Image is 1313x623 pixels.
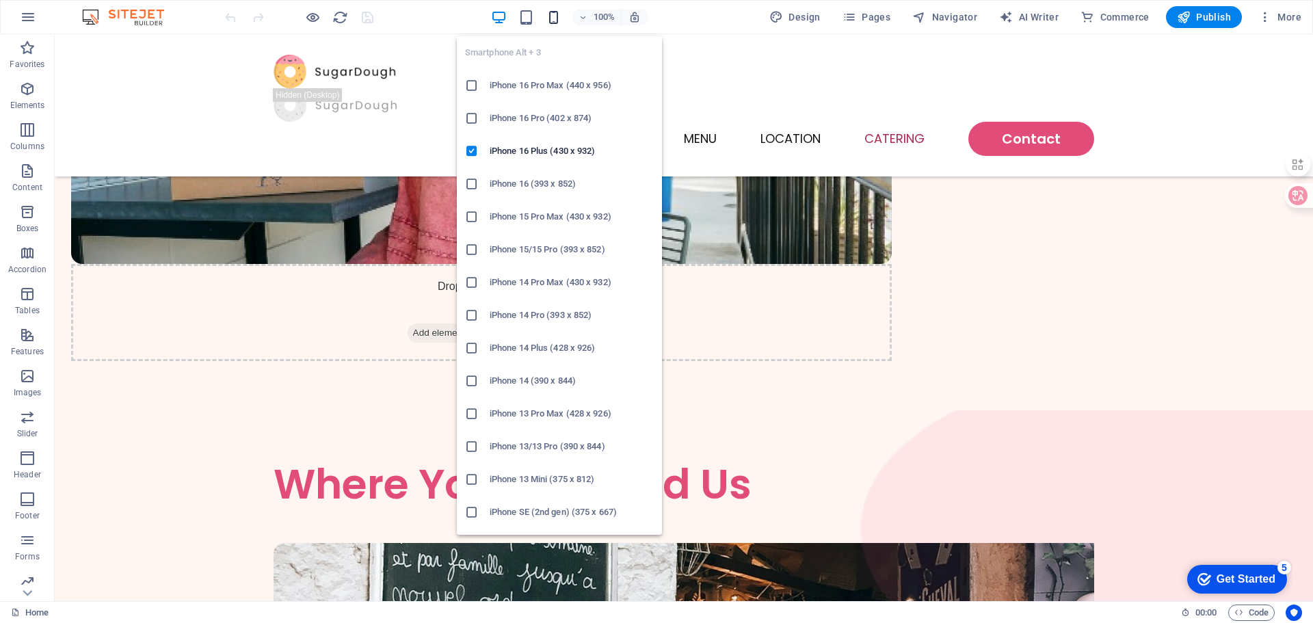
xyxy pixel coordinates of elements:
[764,6,826,28] div: Design (Ctrl+Alt+Y)
[764,6,826,28] button: Design
[11,7,111,36] div: Get Started 5 items remaining, 0% complete
[907,6,983,28] button: Navigator
[332,10,348,25] i: Reload page
[15,551,40,562] p: Forms
[769,10,821,24] span: Design
[490,77,654,94] h6: iPhone 16 Pro Max (440 x 956)
[912,10,977,24] span: Navigator
[304,9,321,25] button: Click here to leave preview mode and continue editing
[1234,605,1269,621] span: Code
[490,274,654,291] h6: iPhone 14 Pro Max (430 x 932)
[1253,6,1307,28] button: More
[490,340,654,356] h6: iPhone 14 Plus (428 x 926)
[843,10,890,24] span: Pages
[16,223,39,234] p: Boxes
[628,11,641,23] i: On resize automatically adjust zoom level to fit chosen device.
[490,307,654,323] h6: iPhone 14 Pro (393 x 852)
[79,9,181,25] img: Editor Logo
[490,471,654,488] h6: iPhone 13 Mini (375 x 812)
[490,406,654,422] h6: iPhone 13 Pro Max (428 x 926)
[1181,605,1217,621] h6: Session time
[1205,607,1207,618] span: :
[14,469,41,480] p: Header
[490,373,654,389] h6: iPhone 14 (390 x 844)
[101,3,115,16] div: 5
[490,209,654,225] h6: iPhone 15 Pro Max (430 x 932)
[999,10,1059,24] span: AI Writer
[12,182,42,193] p: Content
[332,9,348,25] button: reload
[10,100,45,111] p: Elements
[490,110,654,127] h6: iPhone 16 Pro (402 x 874)
[1075,6,1155,28] button: Commerce
[1195,605,1217,621] span: 00 00
[1228,605,1275,621] button: Code
[593,9,615,25] h6: 100%
[490,176,654,192] h6: iPhone 16 (393 x 852)
[10,59,44,70] p: Favorites
[490,143,654,159] h6: iPhone 16 Plus (430 x 932)
[490,241,654,258] h6: iPhone 15/15 Pro (393 x 852)
[10,141,44,152] p: Columns
[490,438,654,455] h6: iPhone 13/13 Pro (390 x 844)
[490,504,654,520] h6: iPhone SE (2nd gen) (375 x 667)
[1166,6,1242,28] button: Publish
[353,289,421,308] span: Add elements
[17,428,38,439] p: Slider
[8,264,47,275] p: Accordion
[1080,10,1150,24] span: Commerce
[572,9,621,25] button: 100%
[994,6,1064,28] button: AI Writer
[16,230,837,327] div: Drop content here
[426,289,501,308] span: Paste clipboard
[1286,605,1302,621] button: Usercentrics
[1258,10,1301,24] span: More
[14,387,42,398] p: Images
[11,346,44,357] p: Features
[1177,10,1231,24] span: Publish
[15,510,40,521] p: Footer
[11,605,49,621] a: Click to cancel selection. Double-click to open Pages
[837,6,896,28] button: Pages
[40,15,99,27] div: Get Started
[15,305,40,316] p: Tables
